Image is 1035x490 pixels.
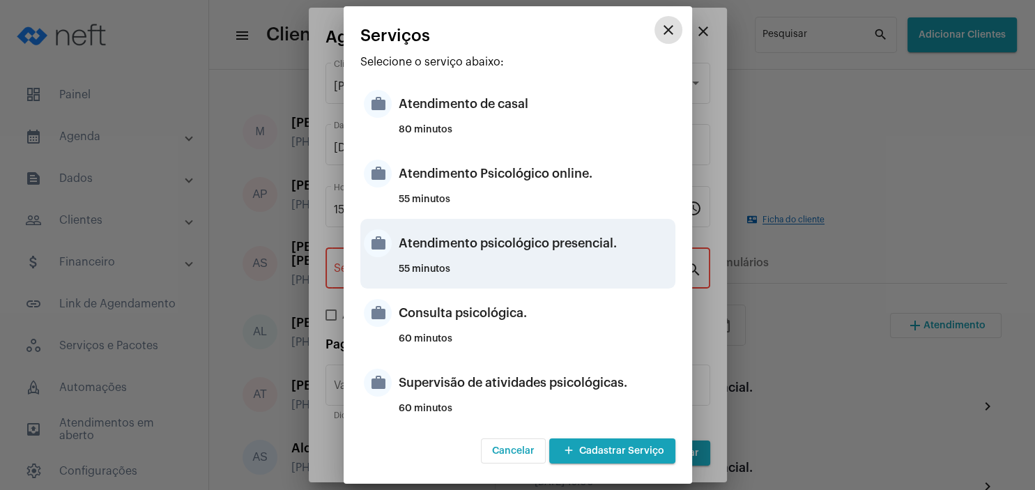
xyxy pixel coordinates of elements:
mat-icon: work [364,160,392,187]
div: 60 minutos [399,334,672,355]
div: Consulta psicológica. [399,292,672,334]
span: Cadastrar Serviço [560,446,664,456]
div: 55 minutos [399,194,672,215]
div: Atendimento psicológico presencial. [399,222,672,264]
mat-icon: add [560,442,577,461]
div: Supervisão de atividades psicológicas. [399,362,672,404]
div: Atendimento de casal [399,83,672,125]
div: 80 minutos [399,125,672,146]
div: 55 minutos [399,264,672,285]
mat-icon: work [364,90,392,118]
button: Cancelar [481,438,546,464]
div: 60 minutos [399,404,672,424]
mat-icon: close [660,22,677,38]
div: Atendimento Psicológico online. [399,153,672,194]
p: Selecione o serviço abaixo: [360,56,675,68]
mat-icon: work [364,369,392,397]
button: Cadastrar Serviço [549,438,675,464]
mat-icon: work [364,299,392,327]
span: Cancelar [492,446,535,456]
span: Serviços [360,26,430,45]
mat-icon: work [364,229,392,257]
